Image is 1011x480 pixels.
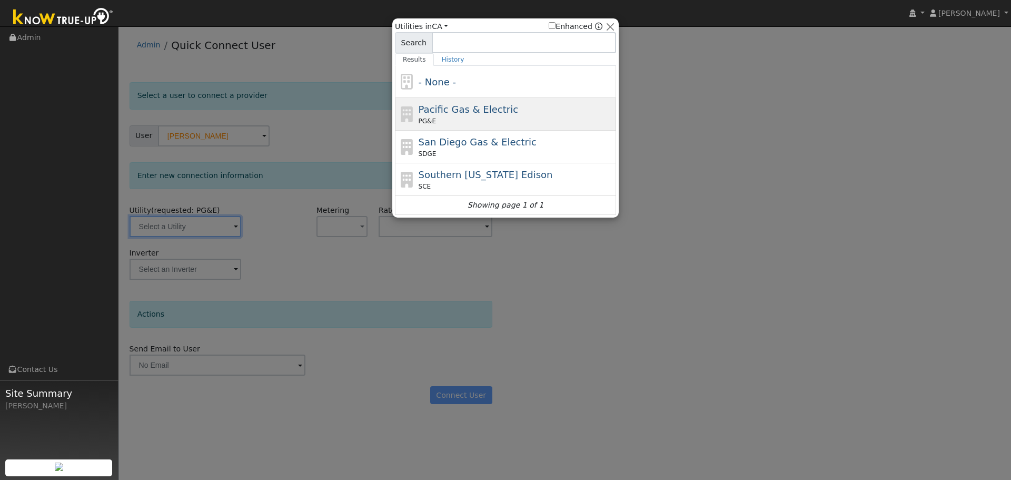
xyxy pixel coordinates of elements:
[419,182,431,191] span: SCE
[468,200,543,211] i: Showing page 1 of 1
[434,53,472,66] a: History
[432,22,448,31] a: CA
[938,9,1000,17] span: [PERSON_NAME]
[55,463,63,471] img: retrieve
[395,32,432,53] span: Search
[419,169,553,180] span: Southern [US_STATE] Edison
[419,136,537,148] span: San Diego Gas & Electric
[8,6,118,30] img: Know True-Up
[419,76,456,87] span: - None -
[419,149,437,159] span: SDGE
[5,386,113,400] span: Site Summary
[419,116,436,126] span: PG&E
[549,22,556,29] input: Enhanced
[595,22,602,31] a: Enhanced Providers
[395,53,434,66] a: Results
[5,400,113,412] div: [PERSON_NAME]
[419,104,518,115] span: Pacific Gas & Electric
[549,21,602,32] span: Show enhanced providers
[395,21,448,32] span: Utilities in
[549,21,592,32] label: Enhanced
